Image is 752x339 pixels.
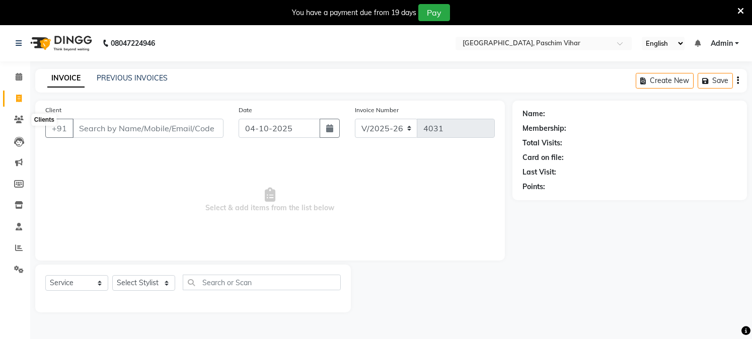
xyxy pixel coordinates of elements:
[698,73,733,89] button: Save
[183,275,341,290] input: Search or Scan
[636,73,694,89] button: Create New
[522,152,564,163] div: Card on file:
[355,106,399,115] label: Invoice Number
[522,123,566,134] div: Membership:
[47,69,85,88] a: INVOICE
[72,119,223,138] input: Search by Name/Mobile/Email/Code
[711,38,733,49] span: Admin
[418,4,450,21] button: Pay
[111,29,155,57] b: 08047224946
[522,167,556,178] div: Last Visit:
[522,182,545,192] div: Points:
[45,119,73,138] button: +91
[26,29,95,57] img: logo
[97,73,168,82] a: PREVIOUS INVOICES
[45,150,495,250] span: Select & add items from the list below
[239,106,252,115] label: Date
[45,106,61,115] label: Client
[32,114,57,126] div: Clients
[522,109,545,119] div: Name:
[292,8,416,18] div: You have a payment due from 19 days
[522,138,562,148] div: Total Visits:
